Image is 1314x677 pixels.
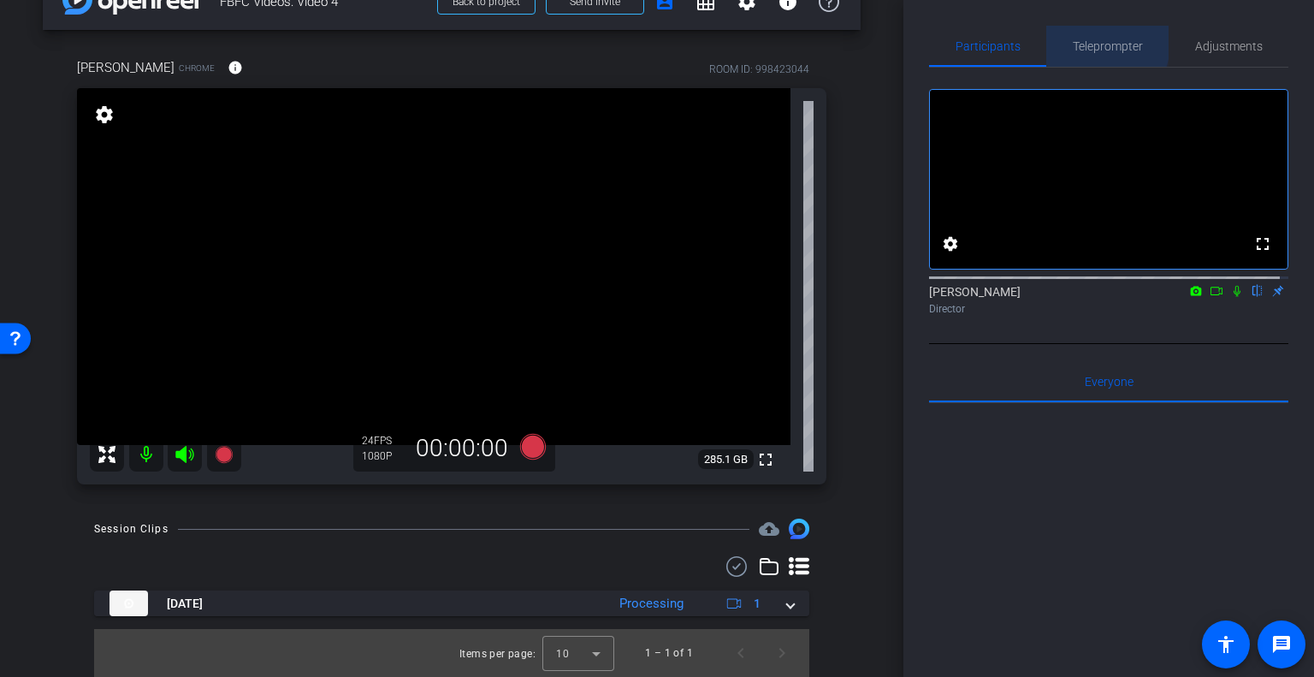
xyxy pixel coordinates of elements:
span: Adjustments [1195,40,1263,52]
mat-icon: info [228,60,243,75]
div: 00:00:00 [405,434,519,463]
span: Everyone [1085,376,1133,388]
mat-expansion-panel-header: thumb-nail[DATE]Processing1 [94,591,809,616]
div: 24 [362,434,405,448]
span: [PERSON_NAME] [77,58,175,77]
div: Items per page: [459,645,536,662]
div: ROOM ID: 998423044 [709,62,809,77]
img: Session clips [789,519,809,539]
span: FPS [374,435,392,447]
div: Processing [611,594,692,614]
mat-icon: settings [92,104,116,125]
span: [DATE] [167,595,203,613]
mat-icon: fullscreen [1252,234,1273,254]
mat-icon: fullscreen [755,449,776,470]
span: Destinations for your clips [759,519,779,539]
span: 285.1 GB [698,449,754,470]
mat-icon: flip [1247,282,1268,298]
mat-icon: settings [940,234,961,254]
mat-icon: message [1271,634,1292,655]
div: [PERSON_NAME] [929,283,1288,317]
span: Participants [956,40,1021,52]
span: Teleprompter [1073,40,1143,52]
mat-icon: cloud_upload [759,519,779,539]
div: 1080P [362,449,405,463]
span: Chrome [179,62,215,74]
div: 1 – 1 of 1 [645,644,693,662]
div: Session Clips [94,520,169,537]
button: Next page [761,632,802,674]
mat-icon: accessibility [1216,634,1236,655]
img: thumb-nail [109,591,148,616]
div: Director [929,301,1288,317]
span: 1 [754,595,761,613]
button: Previous page [720,632,761,674]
